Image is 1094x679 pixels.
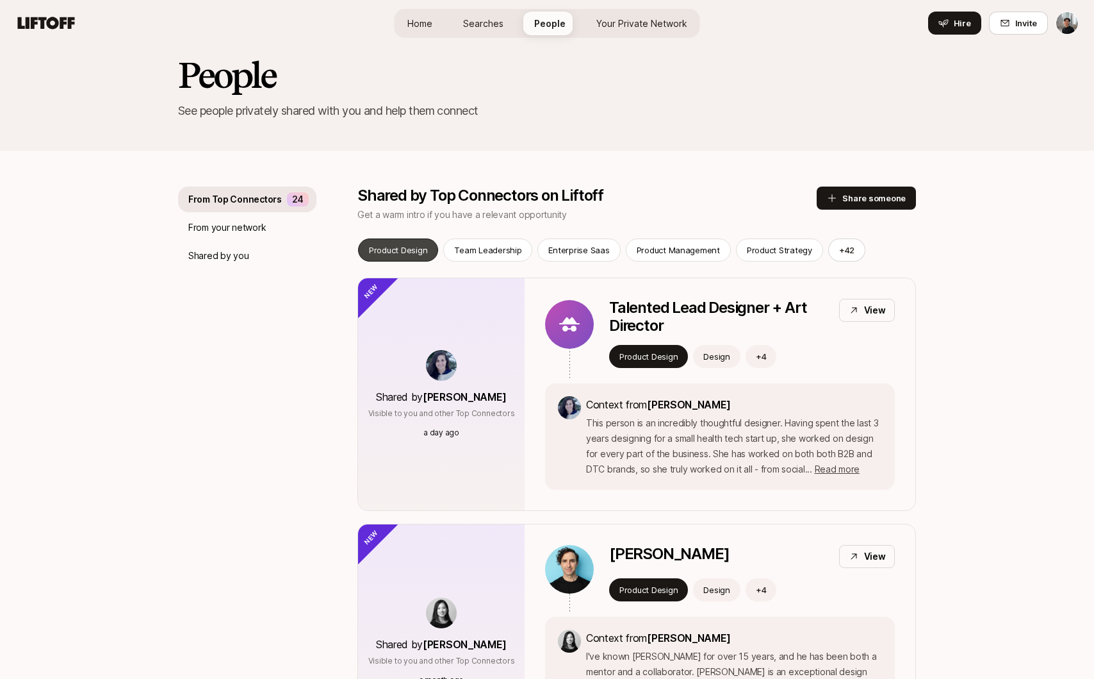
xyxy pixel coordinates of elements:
p: From Top Connectors [188,192,282,207]
p: Design [703,350,730,363]
div: New [336,256,400,320]
p: Visible to you and other Top Connectors [368,655,515,667]
img: f3789128_d726_40af_ba80_c488df0e0488.jpg [558,396,581,419]
p: Product Strategy [747,244,812,256]
p: Visible to you and other Top Connectors [368,408,515,419]
p: Shared by Top Connectors on Liftoff [357,187,817,205]
p: View [864,549,886,564]
a: People [524,12,576,35]
p: View [864,303,886,318]
p: Shared by you [188,248,249,264]
span: People [534,17,566,30]
span: [PERSON_NAME] [647,632,731,644]
a: Searches [453,12,514,35]
span: [PERSON_NAME] [423,390,507,403]
span: Your Private Network [596,17,687,30]
button: +4 [746,578,777,601]
p: From your network [188,220,266,235]
div: New [336,503,400,566]
button: +42 [828,239,865,262]
p: Context from [586,396,882,413]
p: 24 [292,192,304,207]
p: Shared by [376,636,507,653]
p: Enterprise Saas [548,244,609,256]
p: Product Management [637,244,720,256]
a: Home [397,12,443,35]
p: Context from [586,630,882,646]
img: f3789128_d726_40af_ba80_c488df0e0488.jpg [426,350,457,381]
a: Your Private Network [586,12,698,35]
img: Billy Tseng [1056,12,1078,34]
p: Design [703,583,730,596]
p: Product Design [369,244,427,256]
img: 96d2a0e4_1874_4b12_b72d_b7b3d0246393.jpg [545,545,594,594]
button: Hire [928,12,981,35]
img: a6da1878_b95e_422e_bba6_ac01d30c5b5f.jpg [426,598,457,628]
span: Home [407,17,432,30]
span: [PERSON_NAME] [647,398,731,411]
h2: People [178,56,916,94]
span: Read more [815,464,860,474]
p: Talented Lead Designer + Art Director [609,299,829,335]
p: Shared by [376,389,507,405]
p: This person is an incredibly thoughtful designer. Having spent the last 3 years designing for a s... [586,415,882,477]
button: Share someone [817,187,916,210]
p: [PERSON_NAME] [609,545,729,563]
img: a6da1878_b95e_422e_bba6_ac01d30c5b5f.jpg [558,630,581,653]
p: See people privately shared with you and help them connect [178,102,916,120]
a: Shared by[PERSON_NAME]Visible to you and other Top Connectorsa day agoTalented Lead Designer + Ar... [357,278,916,511]
p: Product Design [619,583,678,596]
span: Searches [463,17,503,30]
p: Team Leadership [454,244,521,256]
span: Invite [1015,17,1037,29]
p: Get a warm intro if you have a relevant opportunity [357,207,817,222]
span: Hire [954,17,971,29]
button: +4 [746,345,777,368]
p: Product Design [619,350,678,363]
p: a day ago [423,427,459,439]
span: [PERSON_NAME] [423,638,507,651]
button: Invite [989,12,1048,35]
button: Billy Tseng [1056,12,1079,35]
